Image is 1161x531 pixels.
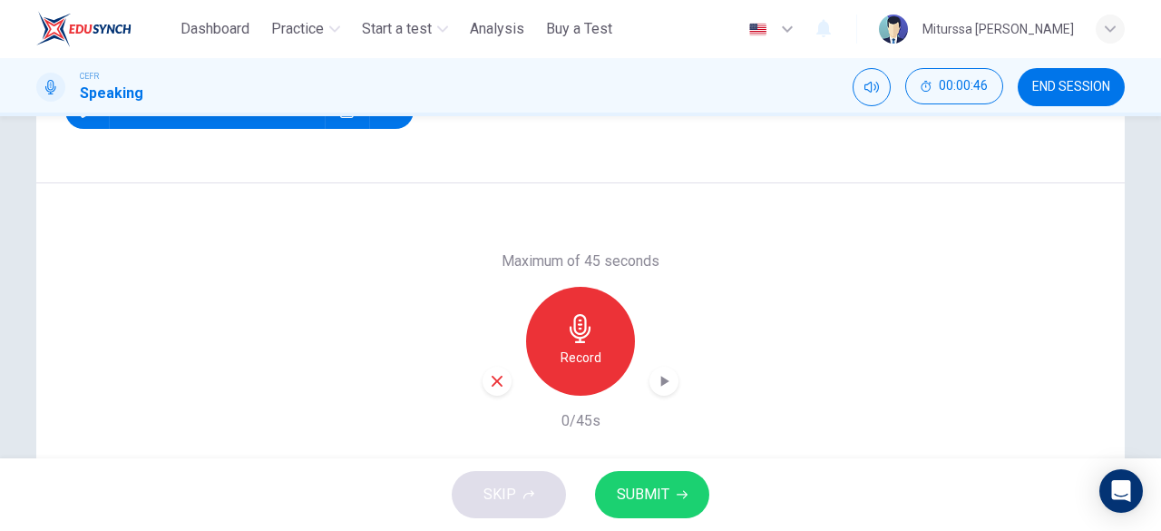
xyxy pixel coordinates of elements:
[271,18,324,40] span: Practice
[173,13,257,45] button: Dashboard
[526,287,635,396] button: Record
[1018,68,1125,106] button: END SESSION
[922,18,1074,40] div: Miturssa [PERSON_NAME]
[1099,469,1143,513] div: Open Intercom Messenger
[853,68,891,106] div: Mute
[80,70,99,83] span: CEFR
[561,347,601,369] h6: Record
[546,18,612,40] span: Buy a Test
[939,79,988,93] span: 00:00:46
[905,68,1003,106] div: Hide
[746,23,769,36] img: en
[36,11,173,47] a: ELTC logo
[905,68,1003,104] button: 00:00:46
[36,11,132,47] img: ELTC logo
[355,13,455,45] button: Start a test
[879,15,908,44] img: Profile picture
[502,251,659,272] h6: Maximum of 45 seconds
[617,482,669,507] span: SUBMIT
[1032,80,1110,94] span: END SESSION
[362,18,432,40] span: Start a test
[561,410,600,432] h6: 0/45s
[595,471,709,518] button: SUBMIT
[180,18,249,40] span: Dashboard
[463,13,532,45] button: Analysis
[539,13,620,45] button: Buy a Test
[264,13,347,45] button: Practice
[470,18,524,40] span: Analysis
[80,83,143,104] h1: Speaking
